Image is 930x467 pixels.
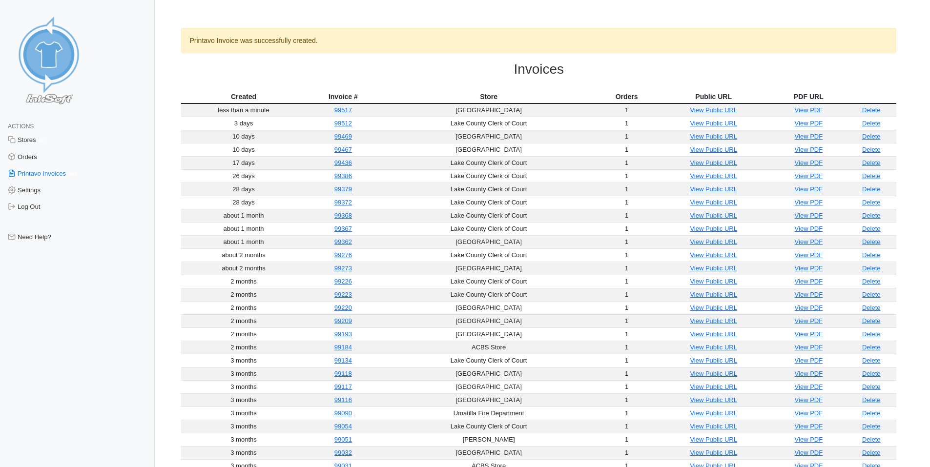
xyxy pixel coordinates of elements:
a: View PDF [795,304,823,311]
a: Delete [862,304,881,311]
td: 3 months [181,354,306,367]
a: 99032 [334,449,352,456]
a: View PDF [795,106,823,114]
a: View Public URL [690,383,737,390]
td: Lake County Clerk of Court [380,288,597,301]
td: about 2 months [181,248,306,262]
td: 2 months [181,301,306,314]
a: Delete [862,146,881,153]
a: View PDF [795,185,823,193]
a: View Public URL [690,199,737,206]
td: 1 [597,143,656,156]
td: 1 [597,288,656,301]
td: [GEOGRAPHIC_DATA] [380,143,597,156]
td: 3 months [181,367,306,380]
td: 3 days [181,117,306,130]
a: 99220 [334,304,352,311]
a: 99117 [334,383,352,390]
a: 99223 [334,291,352,298]
a: 99209 [334,317,352,325]
td: 28 days [181,183,306,196]
a: Delete [862,133,881,140]
a: Delete [862,185,881,193]
a: View PDF [795,291,823,298]
a: View Public URL [690,278,737,285]
th: Orders [597,90,656,103]
a: View Public URL [690,146,737,153]
td: [GEOGRAPHIC_DATA] [380,367,597,380]
a: View PDF [795,396,823,404]
td: 1 [597,262,656,275]
td: about 1 month [181,235,306,248]
a: 99193 [334,330,352,338]
a: View Public URL [690,396,737,404]
td: [GEOGRAPHIC_DATA] [380,130,597,143]
a: View PDF [795,133,823,140]
td: 1 [597,341,656,354]
a: View PDF [795,199,823,206]
a: Delete [862,344,881,351]
a: View Public URL [690,449,737,456]
a: Delete [862,317,881,325]
span: 12 [36,137,48,145]
a: 99367 [334,225,352,232]
a: 99054 [334,423,352,430]
a: View Public URL [690,251,737,259]
a: View Public URL [690,225,737,232]
a: View PDF [795,357,823,364]
td: less than a minute [181,103,306,117]
a: Delete [862,449,881,456]
td: 1 [597,314,656,327]
a: View PDF [795,436,823,443]
td: 1 [597,130,656,143]
a: 99118 [334,370,352,377]
td: 1 [597,327,656,341]
th: Store [380,90,597,103]
a: View Public URL [690,330,737,338]
h3: Invoices [181,61,896,78]
a: View Public URL [690,423,737,430]
a: Delete [862,396,881,404]
a: View Public URL [690,212,737,219]
td: 2 months [181,327,306,341]
a: View Public URL [690,238,737,245]
a: View PDF [795,251,823,259]
a: 99436 [334,159,352,166]
a: View Public URL [690,185,737,193]
a: Delete [862,423,881,430]
a: Delete [862,251,881,259]
a: 99517 [334,106,352,114]
td: 3 months [181,393,306,406]
a: Delete [862,159,881,166]
td: Umatilla Fire Department [380,406,597,420]
td: 10 days [181,130,306,143]
a: Delete [862,106,881,114]
a: View Public URL [690,409,737,417]
td: 17 days [181,156,306,169]
a: View Public URL [690,159,737,166]
a: View PDF [795,317,823,325]
td: 1 [597,420,656,433]
td: [GEOGRAPHIC_DATA] [380,446,597,459]
a: View PDF [795,238,823,245]
a: View Public URL [690,304,737,311]
a: View PDF [795,383,823,390]
a: 99379 [334,185,352,193]
a: Delete [862,172,881,180]
td: ACBS Store [380,341,597,354]
td: 2 months [181,288,306,301]
td: [GEOGRAPHIC_DATA] [380,314,597,327]
td: Lake County Clerk of Court [380,209,597,222]
td: 3 months [181,406,306,420]
a: Delete [862,409,881,417]
td: 1 [597,103,656,117]
td: 1 [597,209,656,222]
td: 28 days [181,196,306,209]
td: [GEOGRAPHIC_DATA] [380,262,597,275]
a: Delete [862,383,881,390]
a: View PDF [795,409,823,417]
td: about 1 month [181,209,306,222]
td: 1 [597,117,656,130]
a: View PDF [795,278,823,285]
td: 1 [597,169,656,183]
